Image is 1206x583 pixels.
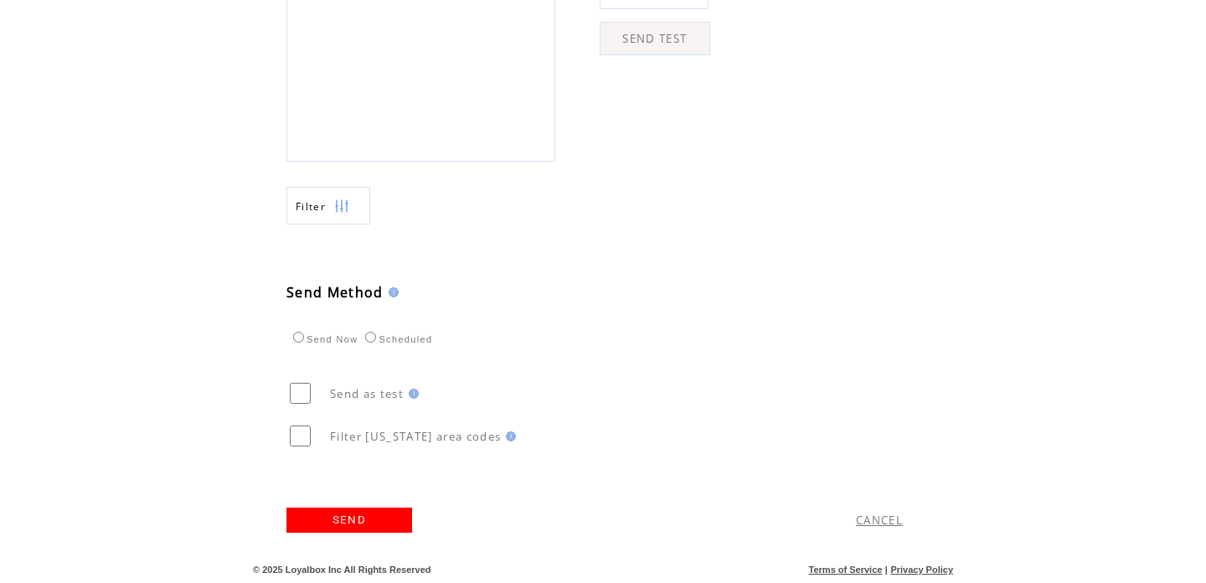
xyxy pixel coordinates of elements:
[885,565,888,575] span: |
[501,431,516,441] img: help.gif
[293,332,304,343] input: Send Now
[809,565,883,575] a: Terms of Service
[600,22,710,55] a: SEND TEST
[253,565,431,575] span: © 2025 Loyalbox Inc All Rights Reserved
[404,389,419,399] img: help.gif
[890,565,953,575] a: Privacy Policy
[365,332,376,343] input: Scheduled
[384,287,399,297] img: help.gif
[289,334,358,344] label: Send Now
[856,513,903,528] a: CANCEL
[286,283,384,302] span: Send Method
[361,334,432,344] label: Scheduled
[286,187,370,224] a: Filter
[330,429,501,444] span: Filter [US_STATE] area codes
[286,508,412,533] a: SEND
[334,188,349,225] img: filters.png
[330,386,404,401] span: Send as test
[296,199,326,214] span: Show filters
